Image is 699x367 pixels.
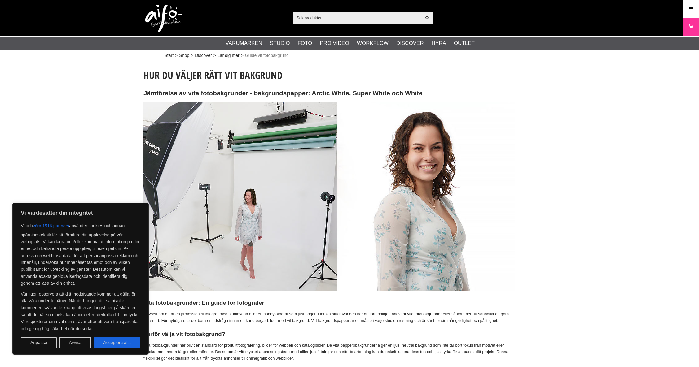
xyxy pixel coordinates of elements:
h2: Jämförelse av vita fotobakgrunder - bakgrundspapper: Arctic White, Super White och White [143,89,515,98]
span: Guide vit fotobakgrund [245,52,289,59]
a: Varumärken [226,39,262,47]
p: Vi värdesätter din integritet [21,209,140,217]
button: Avvisa [59,337,91,348]
img: Colorama och Manfrotto vita sömlösa pappersbakgrunder [143,102,515,291]
h3: Vita fotobakgrunder: En guide för fotografer [143,299,515,307]
p: Oavsett om du är en professionell fotograf med studiovana eller en hobbyfotograf som just börjat ... [143,311,515,324]
div: Vi värdesätter din integritet [12,203,149,355]
a: Hyra [432,39,446,47]
a: Lär dig mer [218,52,240,59]
h3: Varför välja vit fotobakgrund? [143,330,515,338]
p: Vita fotobakgrunder har blivit en standard för produktfotografering, bilder för webben och katalo... [143,342,515,361]
a: Outlet [454,39,475,47]
a: Discover [195,52,212,59]
button: våra 1516 partners [33,220,69,231]
span: > [191,52,193,59]
input: Sök produkter ... [293,13,421,22]
span: > [213,52,216,59]
a: Shop [179,52,189,59]
img: logo.png [145,5,182,32]
a: Foto [297,39,312,47]
a: Discover [396,39,424,47]
button: Anpassa [21,337,57,348]
button: Acceptera alla [94,337,140,348]
h1: Hur du väljer rätt vit bakgrund [143,68,515,82]
p: Vi och använder cookies och annan spårningsteknik för att förbättra din upplevelse på vår webbpla... [21,220,140,287]
span: > [175,52,178,59]
span: > [241,52,244,59]
p: Vänligen observera att ditt medgivande kommer att gälla för alla våra underdomäner. När du har ge... [21,291,140,332]
a: Workflow [357,39,389,47]
a: Studio [270,39,290,47]
a: Pro Video [320,39,349,47]
a: Start [165,52,174,59]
